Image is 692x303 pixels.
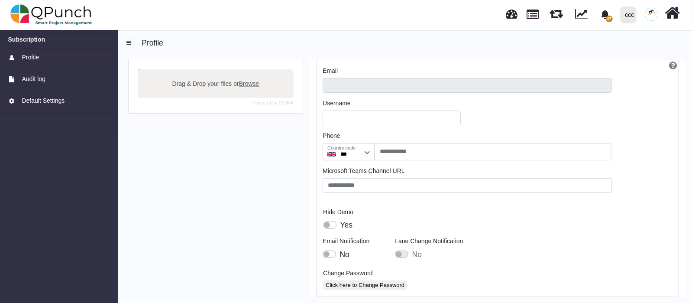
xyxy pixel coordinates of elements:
[550,4,563,19] span: Sprints
[22,96,65,105] span: Default Settings
[10,2,92,28] img: qpunch-sp.fa6292f.png
[8,36,45,43] h6: Subscription
[340,219,353,231] label: Yes
[122,36,686,48] h5: Profile
[317,266,407,281] label: Change Password
[340,249,349,260] label: No
[323,237,395,248] legend: Email Notification
[317,205,377,220] label: Hide Demo
[22,53,39,62] span: Profile
[668,59,679,72] a: Help
[665,5,680,21] i: Home
[598,7,613,22] div: Notification
[323,280,407,290] button: Click here to Change Password
[527,6,539,19] span: Projects
[645,8,658,21] span: Aamir Pmobytes
[323,131,612,143] legend: Phone
[616,0,640,29] a: ccc
[606,16,613,22] span: 47
[506,5,518,18] span: Dashboard
[239,80,259,87] span: Browse
[601,10,610,19] svg: bell fill
[571,0,595,29] div: Dynamic Report
[645,8,658,21] img: avatar
[595,0,617,28] a: bell fill47
[252,101,294,105] a: Powered by PQINA
[323,166,612,178] legend: Microsoft Teams Channel URL
[640,0,663,28] a: avatar
[327,144,356,152] label: Country code
[323,66,612,78] legend: Email
[412,249,422,260] label: No
[395,237,485,248] legend: Lane Change Notification
[169,76,262,91] label: Drag & Drop your files or
[22,75,45,84] span: Audit log
[323,99,461,111] legend: Username
[625,7,634,23] div: ccc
